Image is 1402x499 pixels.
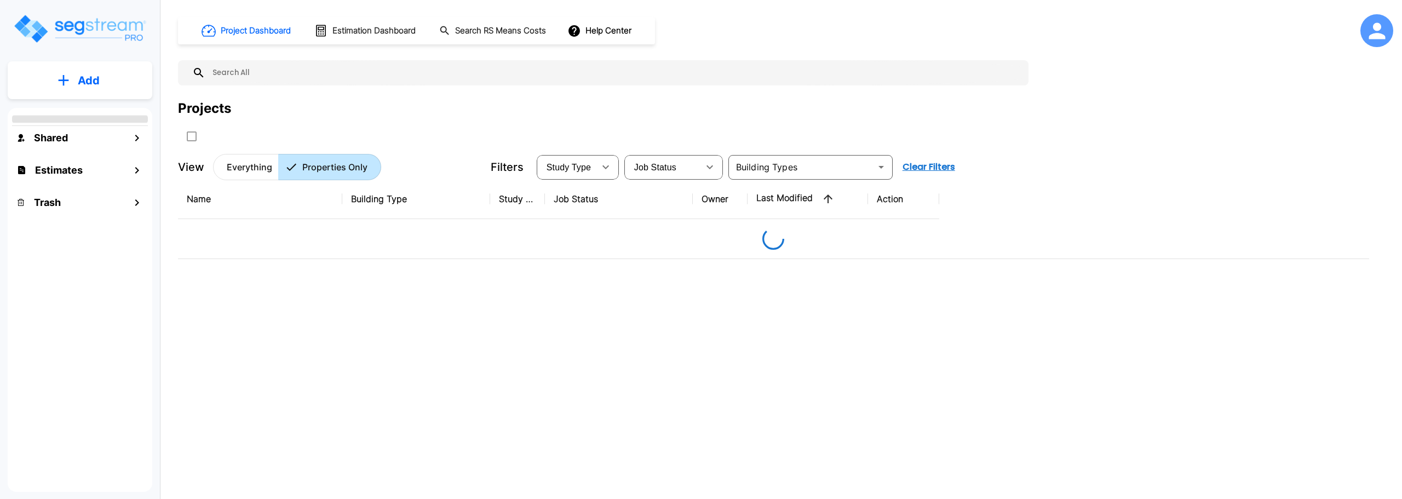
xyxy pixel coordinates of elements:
[227,160,272,174] p: Everything
[868,179,939,219] th: Action
[310,19,422,42] button: Estimation Dashboard
[221,25,291,37] h1: Project Dashboard
[898,156,959,178] button: Clear Filters
[693,179,748,219] th: Owner
[748,179,868,219] th: Last Modified
[302,160,367,174] p: Properties Only
[213,154,381,180] div: Platform
[627,152,699,182] div: Select
[178,159,204,175] p: View
[34,130,68,145] h1: Shared
[35,163,83,177] h1: Estimates
[547,163,591,172] span: Study Type
[213,154,279,180] button: Everything
[491,159,524,175] p: Filters
[13,13,147,44] img: Logo
[78,72,100,89] p: Add
[539,152,595,182] div: Select
[332,25,416,37] h1: Estimation Dashboard
[197,19,297,43] button: Project Dashboard
[178,179,342,219] th: Name
[455,25,546,37] h1: Search RS Means Costs
[565,20,636,41] button: Help Center
[8,65,152,96] button: Add
[34,195,61,210] h1: Trash
[874,159,889,175] button: Open
[278,154,381,180] button: Properties Only
[178,99,231,118] div: Projects
[634,163,676,172] span: Job Status
[205,60,1023,85] input: Search All
[490,179,545,219] th: Study Type
[732,159,871,175] input: Building Types
[342,179,490,219] th: Building Type
[435,20,552,42] button: Search RS Means Costs
[181,125,203,147] button: SelectAll
[545,179,693,219] th: Job Status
